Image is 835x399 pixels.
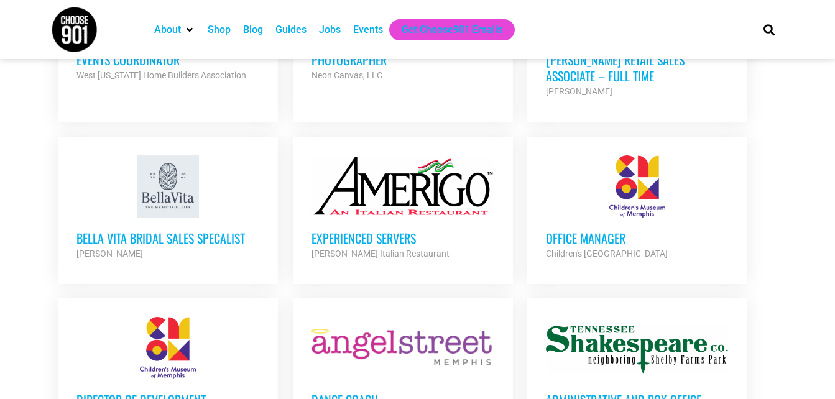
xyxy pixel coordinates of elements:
h3: Bella Vita Bridal Sales Specalist [76,230,259,246]
a: Bella Vita Bridal Sales Specalist [PERSON_NAME] [58,137,278,280]
a: Office Manager Children's [GEOGRAPHIC_DATA] [527,137,747,280]
strong: Neon Canvas, LLC [311,70,382,80]
nav: Main nav [148,19,742,40]
h3: Experienced Servers [311,230,494,246]
strong: Children's [GEOGRAPHIC_DATA] [546,249,668,259]
a: Jobs [319,22,341,37]
strong: West [US_STATE] Home Builders Association [76,70,246,80]
a: Guides [275,22,307,37]
strong: [PERSON_NAME] Italian Restaurant [311,249,450,259]
strong: [PERSON_NAME] [76,249,143,259]
a: Shop [208,22,231,37]
a: About [154,22,181,37]
div: Search [759,19,779,40]
a: Experienced Servers [PERSON_NAME] Italian Restaurant [293,137,513,280]
h3: [PERSON_NAME] Retail Sales Associate – Full Time [546,52,729,84]
h3: Office Manager [546,230,729,246]
a: Get Choose901 Emails [402,22,502,37]
a: Blog [243,22,263,37]
a: Events [353,22,383,37]
div: About [148,19,201,40]
h3: Events Coordinator [76,52,259,68]
strong: [PERSON_NAME] [546,86,612,96]
h3: Photographer [311,52,494,68]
